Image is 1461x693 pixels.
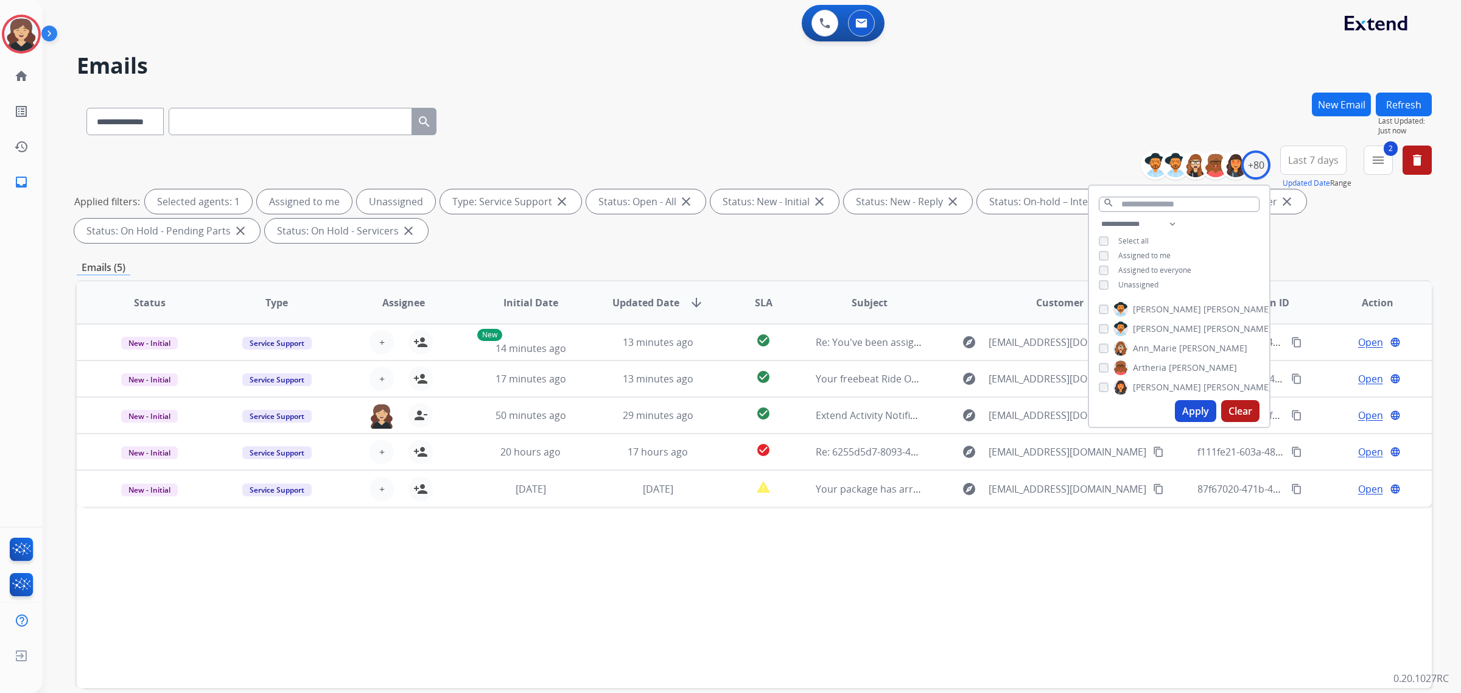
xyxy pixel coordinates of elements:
span: Select all [1118,236,1149,246]
span: Unassigned [1118,280,1158,290]
mat-icon: close [812,194,827,209]
span: New - Initial [121,446,178,459]
span: [PERSON_NAME] [1203,381,1272,393]
span: [EMAIL_ADDRESS][DOMAIN_NAME] [989,371,1146,386]
span: [EMAIL_ADDRESS][DOMAIN_NAME] [989,445,1146,459]
span: 29 minutes ago [623,409,693,422]
span: Just now [1378,126,1432,136]
span: 14 minutes ago [496,342,566,355]
div: Status: On-hold – Internal [977,189,1135,214]
span: f111fe21-603a-48b6-92cb-be2444c12876 [1197,445,1381,459]
mat-icon: home [14,69,29,83]
mat-icon: content_copy [1153,484,1164,494]
span: Last 7 days [1288,158,1339,163]
span: New - Initial [121,337,178,350]
mat-icon: language [1390,484,1401,494]
span: Status [134,295,166,310]
mat-icon: language [1390,373,1401,384]
mat-icon: list_alt [14,104,29,119]
span: New - Initial [121,373,178,386]
span: Service Support [242,337,312,350]
span: 2 [1384,141,1398,156]
mat-icon: check_circle [756,443,771,457]
mat-icon: menu [1371,153,1386,167]
span: Artheria [1133,362,1166,374]
span: 20 hours ago [500,445,561,459]
mat-icon: person_add [413,371,428,386]
span: [EMAIL_ADDRESS][DOMAIN_NAME] [989,408,1146,423]
mat-icon: explore [962,408,976,423]
span: Re: You've been assigned a new service order: 656df15b-4a70-47c3-84ef-48271784cc84 [816,336,1211,349]
button: Last 7 days [1280,146,1347,175]
mat-icon: language [1390,446,1401,457]
mat-icon: close [945,194,960,209]
span: Customer [1036,295,1084,310]
span: [DATE] [643,482,673,496]
button: + [370,330,394,354]
span: Service Support [242,410,312,423]
span: Open [1358,445,1383,459]
mat-icon: arrow_downward [689,295,704,310]
h2: Emails [77,54,1432,78]
mat-icon: close [679,194,693,209]
span: Assigned to everyone [1118,265,1191,275]
button: Refresh [1376,93,1432,116]
mat-icon: content_copy [1291,410,1302,421]
mat-icon: inbox [14,175,29,189]
mat-icon: person_add [413,482,428,496]
span: SLA [755,295,773,310]
div: Status: Open - All [586,189,706,214]
span: [EMAIL_ADDRESS][DOMAIN_NAME] [989,335,1146,350]
mat-icon: report_problem [756,480,771,494]
span: [PERSON_NAME] [1169,362,1237,374]
div: Unassigned [357,189,435,214]
mat-icon: check_circle [756,370,771,384]
mat-icon: content_copy [1291,337,1302,348]
img: agent-avatar [370,403,394,429]
span: [PERSON_NAME] [1133,323,1201,335]
p: New [477,329,502,341]
span: Your freebeat Ride Order #11861 Has Arrived! [816,372,1026,385]
button: + [370,477,394,501]
span: Range [1283,178,1351,188]
button: New Email [1312,93,1371,116]
span: [PERSON_NAME] [1203,323,1272,335]
mat-icon: explore [962,445,976,459]
span: [PERSON_NAME] [1133,381,1201,393]
span: + [379,482,385,496]
span: [PERSON_NAME] [1133,303,1201,315]
button: Clear [1221,400,1260,422]
mat-icon: person_remove [413,408,428,423]
span: Last Updated: [1378,116,1432,126]
span: Assignee [382,295,425,310]
div: Status: On Hold - Pending Parts [74,219,260,243]
div: Assigned to me [257,189,352,214]
span: Extend Activity Notification [816,409,939,422]
span: Service Support [242,446,312,459]
mat-icon: search [1103,197,1114,208]
mat-icon: explore [962,482,976,496]
mat-icon: close [401,223,416,238]
span: Initial Date [503,295,558,310]
span: [PERSON_NAME] [1203,303,1272,315]
span: Your package has arrived! [816,482,934,496]
button: 2 [1364,146,1393,175]
span: [EMAIL_ADDRESS][DOMAIN_NAME] [989,482,1146,496]
span: Open [1358,408,1383,423]
div: Selected agents: 1 [145,189,252,214]
p: Emails (5) [77,260,130,275]
p: 0.20.1027RC [1393,671,1449,686]
mat-icon: explore [962,335,976,350]
span: Assigned to me [1118,250,1171,261]
span: 13 minutes ago [623,336,693,349]
mat-icon: history [14,139,29,154]
img: avatar [4,17,38,51]
span: 50 minutes ago [496,409,566,422]
span: 87f67020-471b-4079-b435-11cc798a72d9 [1197,482,1383,496]
span: + [379,445,385,459]
mat-icon: content_copy [1291,373,1302,384]
span: New - Initial [121,410,178,423]
span: Service Support [242,484,312,496]
th: Action [1305,281,1432,324]
mat-icon: close [233,223,248,238]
